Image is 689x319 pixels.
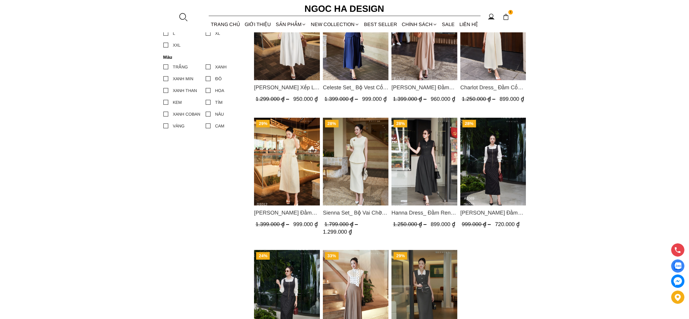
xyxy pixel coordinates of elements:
a: Display image [671,259,684,273]
span: 1.399.000 ₫ [324,96,359,102]
a: Product image - Sienna Set_ Bộ Vai Chờm Bất Đối Xứng Mix Chân Váy Bút Chì BJ143 [323,118,388,206]
span: 1.399.000 ₫ [393,96,428,102]
a: Link to Catherine Dress_ Đầm Ren Đính Hoa Túi Màu Kem D1012 [254,209,320,217]
a: TRANG CHỦ [209,16,243,32]
a: Product image - Catherine Dress_ Đầm Ren Đính Hoa Túi Màu Kem D1012 [254,118,320,206]
span: 899.000 ₫ [431,221,455,227]
a: GIỚI THIỆU [243,16,273,32]
span: 899.000 ₫ [499,96,524,102]
span: 1.250.000 ₫ [462,96,497,102]
span: [PERSON_NAME] Đầm Xòe Choàng Vai Màu Bee Kaki D1007 [391,83,457,92]
img: Hanna Dress_ Đầm Ren Mix Vải Thô Màu Đen D1011 [391,118,457,206]
img: Sienna Set_ Bộ Vai Chờm Bất Đối Xứng Mix Chân Váy Bút Chì BJ143 [323,118,388,206]
div: VÀNG [173,123,185,129]
div: XL [215,30,221,37]
div: XANH MIN [173,75,194,82]
span: 999.000 ₫ [362,96,386,102]
a: messenger [671,275,684,288]
a: BEST SELLER [362,16,400,32]
a: LIÊN HỆ [457,16,480,32]
img: Display image [674,262,681,270]
div: TRẮNG [173,64,188,70]
a: Link to Helen Dress_ Đầm Xòe Choàng Vai Màu Bee Kaki D1007 [391,83,457,92]
img: Mary Dress_ Đầm Kẻ Sọc Sát Nách Khóa Đồng D1010 [460,118,526,206]
a: Product image - Mary Dress_ Đầm Kẻ Sọc Sát Nách Khóa Đồng D1010 [460,118,526,206]
span: 1.250.000 ₫ [393,221,428,227]
span: Hanna Dress_ Đầm Ren Mix Vải Thô Màu Đen D1011 [391,209,457,217]
span: 720.000 ₫ [495,221,519,227]
span: [PERSON_NAME] Xếp Ly Xòe Khóa Đồng Màu Trắng D1006 [254,83,320,92]
span: [PERSON_NAME] Đầm Kẻ Sọc Sát Nách Khóa Đồng D1010 [460,209,526,217]
span: Celeste Set_ Bộ Vest Cổ Tròn Chân Váy Nhún Xòe Màu Xanh Bò BJ142 [323,83,388,92]
h4: Màu [163,54,244,60]
div: CAM [215,123,225,129]
div: L [173,30,175,37]
a: Link to Mary Dress_ Đầm Kẻ Sọc Sát Nách Khóa Đồng D1010 [460,209,526,217]
div: NÂU [215,111,224,117]
img: img-CART-ICON-ksit0nf1 [503,14,509,20]
a: SALE [440,16,457,32]
div: KEM [173,99,182,106]
span: Charlot Dress_ Đầm Cổ Tròn Xếp Ly Giữa Kèm Đai Màu Kem D1009 [460,83,526,92]
span: Sienna Set_ Bộ Vai Chờm Bất Đối Xứng Mix Chân Váy Bút Chì BJ143 [323,209,388,217]
span: 960.000 ₫ [431,96,455,102]
span: 1.299.000 ₫ [323,229,352,235]
a: Link to Hanna Dress_ Đầm Ren Mix Vải Thô Màu Đen D1011 [391,209,457,217]
a: Link to Charlot Dress_ Đầm Cổ Tròn Xếp Ly Giữa Kèm Đai Màu Kem D1009 [460,83,526,92]
span: 999.000 ₫ [293,221,318,227]
span: 999.000 ₫ [462,221,492,227]
span: [PERSON_NAME] Đầm Ren Đính Hoa Túi Màu Kem D1012 [254,209,320,217]
div: XANH COBAN [173,111,201,117]
span: 1.799.000 ₫ [324,221,359,227]
span: 950.000 ₫ [293,96,318,102]
div: TÍM [215,99,223,106]
a: Ngoc Ha Design [299,2,390,16]
div: SẢN PHẨM [273,16,308,32]
div: XANH [215,64,227,70]
a: NEW COLLECTION [308,16,362,32]
div: HOA [215,87,224,94]
span: 1 [508,10,513,15]
span: 1.399.000 ₫ [256,221,291,227]
a: Product image - Hanna Dress_ Đầm Ren Mix Vải Thô Màu Đen D1011 [391,118,457,206]
img: Catherine Dress_ Đầm Ren Đính Hoa Túi Màu Kem D1012 [254,118,320,206]
div: XANH THAN [173,87,197,94]
a: Link to Ella Dress_Đầm Xếp Ly Xòe Khóa Đồng Màu Trắng D1006 [254,83,320,92]
span: 1.299.000 ₫ [256,96,291,102]
div: ĐỎ [215,75,222,82]
a: Link to Celeste Set_ Bộ Vest Cổ Tròn Chân Váy Nhún Xòe Màu Xanh Bò BJ142 [323,83,388,92]
div: Chính sách [400,16,440,32]
a: Link to Sienna Set_ Bộ Vai Chờm Bất Đối Xứng Mix Chân Váy Bút Chì BJ143 [323,209,388,217]
div: XXL [173,42,181,48]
